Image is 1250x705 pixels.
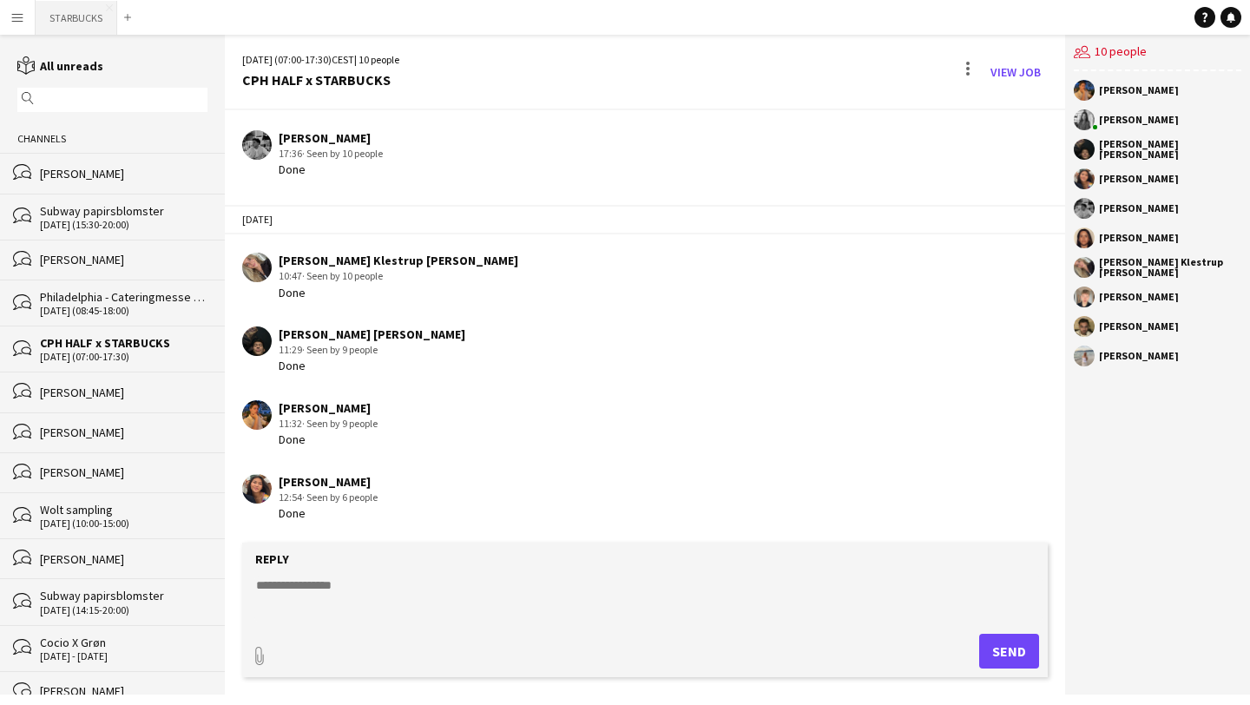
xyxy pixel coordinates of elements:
a: View Job [984,58,1048,86]
div: [PERSON_NAME] Klestrup [PERSON_NAME] [279,253,518,268]
div: [PERSON_NAME] Klestrup [PERSON_NAME] [1099,257,1241,278]
div: Cocio X Grøn [40,635,207,650]
div: [PERSON_NAME] [40,465,207,480]
div: [PERSON_NAME] [1099,174,1179,184]
div: [DATE] - [DATE] [40,650,207,662]
div: Done [279,285,518,300]
div: [PERSON_NAME] [279,130,383,146]
button: STARBUCKS [36,1,117,35]
span: CEST [332,53,354,66]
a: All unreads [17,58,103,74]
div: 10 people [1074,35,1241,71]
div: 10:47 [279,268,518,284]
span: · Seen by 10 people [302,269,383,282]
span: · Seen by 9 people [302,417,378,430]
div: [PERSON_NAME] [1099,203,1179,214]
div: [PERSON_NAME] [40,385,207,400]
div: [PERSON_NAME] [279,474,378,490]
div: [PERSON_NAME] [1099,292,1179,302]
div: Subway papirsblomster [40,203,207,219]
div: Done [279,161,383,177]
div: [PERSON_NAME] [PERSON_NAME] [1099,139,1241,160]
div: [PERSON_NAME] [PERSON_NAME] [279,326,465,342]
div: [DATE] (15:30-20:00) [40,219,207,231]
div: [PERSON_NAME] [40,252,207,267]
div: Done [279,432,378,447]
div: [PERSON_NAME] [1099,351,1179,361]
div: Wolt sampling [40,502,207,517]
label: Reply [255,551,289,567]
div: [PERSON_NAME] [40,166,207,181]
div: Philadelphia - Cateringmesse [GEOGRAPHIC_DATA], Grenade - Cateringmesse Nord [40,289,207,305]
div: [DATE] (10:00-15:00) [40,517,207,530]
div: 17:36 [279,146,383,161]
span: · Seen by 6 people [302,491,378,504]
div: [PERSON_NAME] [40,683,207,699]
div: [PERSON_NAME] [1099,233,1179,243]
div: [DATE] (07:00-17:30) [40,351,207,363]
div: Subway papirsblomster [40,588,207,603]
div: [DATE] [225,205,1065,234]
div: 11:29 [279,342,465,358]
div: CPH HALF x STARBUCKS [40,335,207,351]
div: 12:54 [279,490,378,505]
div: [DATE] (08:45-18:00) [40,305,207,317]
div: [PERSON_NAME] [1099,85,1179,96]
div: [PERSON_NAME] [40,551,207,567]
button: Send [979,634,1039,669]
div: [DATE] (14:15-20:00) [40,604,207,616]
div: [PERSON_NAME] [40,425,207,440]
span: · Seen by 10 people [302,147,383,160]
span: · Seen by 9 people [302,343,378,356]
div: Done [279,505,378,521]
div: CPH HALF x STARBUCKS [242,72,399,88]
div: Done [279,358,465,373]
div: [PERSON_NAME] [1099,115,1179,125]
div: [PERSON_NAME] [279,400,378,416]
div: 11:32 [279,416,378,432]
div: [DATE] (07:00-17:30) | 10 people [242,52,399,68]
div: [PERSON_NAME] [1099,321,1179,332]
